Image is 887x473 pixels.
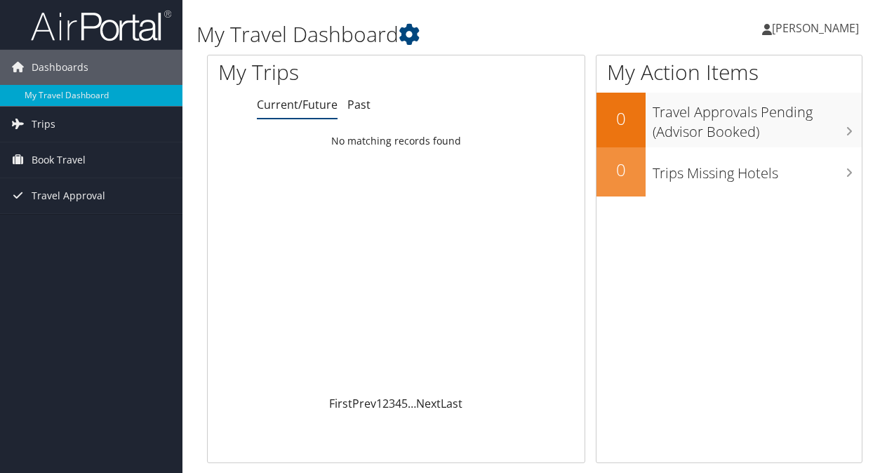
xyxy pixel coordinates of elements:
[382,396,389,411] a: 2
[32,107,55,142] span: Trips
[329,396,352,411] a: First
[408,396,416,411] span: …
[395,396,401,411] a: 4
[31,9,171,42] img: airportal-logo.png
[762,7,873,49] a: [PERSON_NAME]
[416,396,441,411] a: Next
[653,156,862,183] h3: Trips Missing Hotels
[196,20,648,49] h1: My Travel Dashboard
[596,93,862,147] a: 0Travel Approvals Pending (Advisor Booked)
[32,178,105,213] span: Travel Approval
[653,95,862,142] h3: Travel Approvals Pending (Advisor Booked)
[772,20,859,36] span: [PERSON_NAME]
[32,142,86,178] span: Book Travel
[596,107,646,131] h2: 0
[389,396,395,411] a: 3
[208,128,585,154] td: No matching records found
[401,396,408,411] a: 5
[218,58,417,87] h1: My Trips
[596,58,862,87] h1: My Action Items
[257,97,338,112] a: Current/Future
[352,396,376,411] a: Prev
[376,396,382,411] a: 1
[596,158,646,182] h2: 0
[596,147,862,196] a: 0Trips Missing Hotels
[441,396,462,411] a: Last
[347,97,371,112] a: Past
[32,50,88,85] span: Dashboards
